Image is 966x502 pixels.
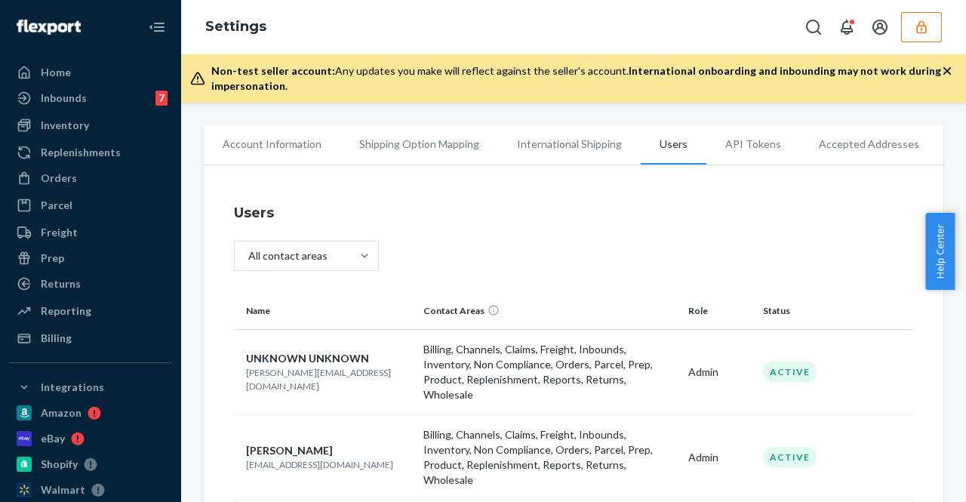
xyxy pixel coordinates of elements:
[41,198,72,213] div: Parcel
[757,293,866,329] th: Status
[246,444,333,457] span: [PERSON_NAME]
[41,91,87,106] div: Inbounds
[41,380,104,395] div: Integrations
[340,125,498,163] li: Shipping Option Mapping
[155,91,168,106] div: 7
[41,145,121,160] div: Replenishments
[9,193,172,217] a: Parcel
[800,125,938,163] li: Accepted Addresses
[234,203,913,223] h4: Users
[248,248,328,263] div: All contact areas
[41,276,81,291] div: Returns
[832,12,862,42] button: Open notifications
[41,171,77,186] div: Orders
[9,375,172,399] button: Integrations
[798,12,829,42] button: Open Search Box
[682,293,757,329] th: Role
[205,18,266,35] a: Settings
[204,125,340,163] li: Account Information
[417,293,682,329] th: Contact Areas
[234,293,417,329] th: Name
[41,118,89,133] div: Inventory
[9,220,172,245] a: Freight
[246,458,411,471] p: [EMAIL_ADDRESS][DOMAIN_NAME]
[925,213,955,290] button: Help Center
[498,125,641,163] li: International Shipping
[423,427,676,488] p: Billing, Channels, Claims, Freight, Inbounds, Inventory, Non Compliance, Orders, Parcel, Prep, Pr...
[9,272,172,296] a: Returns
[865,12,895,42] button: Open account menu
[41,225,78,240] div: Freight
[9,427,172,451] a: eBay
[41,482,85,497] div: Walmart
[41,331,72,346] div: Billing
[41,303,91,319] div: Reporting
[41,405,82,420] div: Amazon
[9,478,172,502] a: Walmart
[17,20,81,35] img: Flexport logo
[9,299,172,323] a: Reporting
[9,60,172,85] a: Home
[763,447,817,467] div: Active
[246,366,411,392] p: [PERSON_NAME][EMAIL_ADDRESS][DOMAIN_NAME]
[9,113,172,137] a: Inventory
[9,86,172,110] a: Inbounds7
[142,12,172,42] button: Close Navigation
[41,251,64,266] div: Prep
[870,457,951,494] iframe: Opens a widget where you can chat to one of our agents
[41,65,71,80] div: Home
[423,342,676,402] p: Billing, Channels, Claims, Freight, Inbounds, Inventory, Non Compliance, Orders, Parcel, Prep, Pr...
[9,246,172,270] a: Prep
[763,362,817,382] div: Active
[211,64,335,77] span: Non-test seller account:
[211,63,942,94] div: Any updates you make will reflect against the seller's account.
[9,452,172,476] a: Shopify
[193,5,278,49] ol: breadcrumbs
[41,457,78,472] div: Shopify
[706,125,800,163] li: API Tokens
[641,125,706,165] li: Users
[9,401,172,425] a: Amazon
[9,326,172,350] a: Billing
[9,140,172,165] a: Replenishments
[41,431,65,446] div: eBay
[9,166,172,190] a: Orders
[246,352,369,365] span: UNKNOWN UNKNOWN
[682,329,757,414] td: Admin
[682,414,757,500] td: Admin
